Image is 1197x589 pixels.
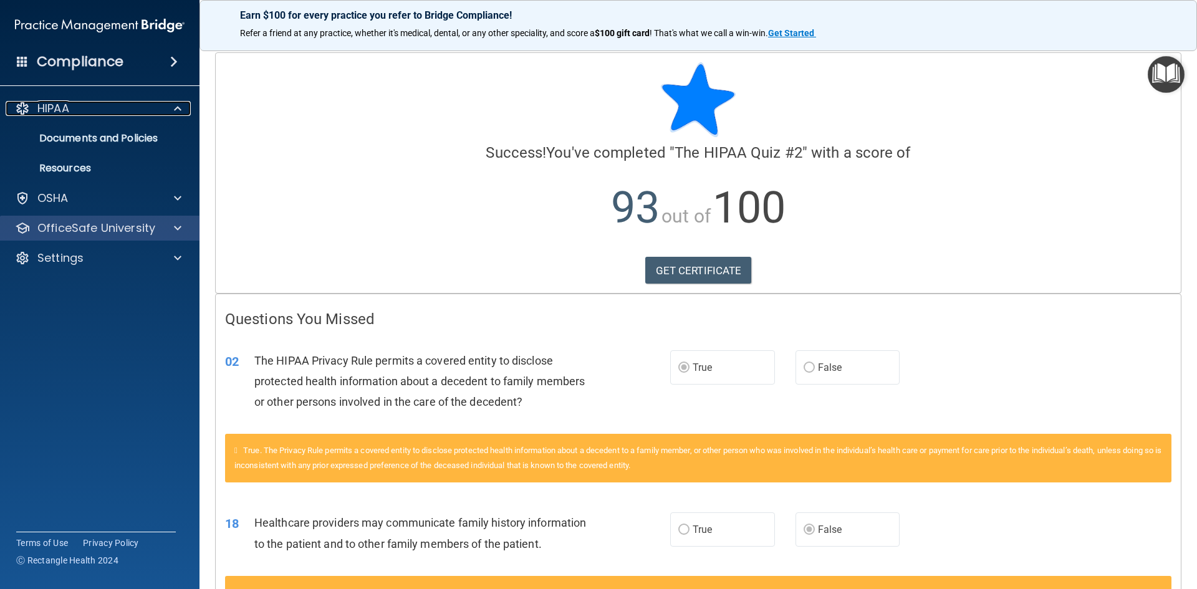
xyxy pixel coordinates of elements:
span: 02 [225,354,239,369]
span: 100 [713,182,786,233]
img: PMB logo [15,13,185,38]
span: True [693,524,712,535]
span: Ⓒ Rectangle Health 2024 [16,554,118,567]
a: Privacy Policy [83,537,139,549]
button: Open Resource Center [1148,56,1185,93]
span: False [818,362,842,373]
p: HIPAA [37,101,69,116]
input: False [804,525,815,535]
a: Settings [15,251,181,266]
h4: Compliance [37,53,123,70]
span: True. The Privacy Rule permits a covered entity to disclose protected health information about a ... [234,446,1161,470]
input: True [678,363,690,373]
span: Refer a friend at any practice, whether it's medical, dental, or any other speciality, and score a [240,28,595,38]
span: 93 [611,182,660,233]
input: False [804,363,815,373]
strong: $100 gift card [595,28,650,38]
span: The HIPAA Quiz #2 [675,144,802,161]
a: OSHA [15,191,181,206]
span: out of [661,205,711,227]
span: ! That's what we call a win-win. [650,28,768,38]
p: Settings [37,251,84,266]
a: OfficeSafe University [15,221,181,236]
input: True [678,525,690,535]
p: Documents and Policies [8,132,178,145]
img: blue-star-rounded.9d042014.png [661,62,736,137]
span: The HIPAA Privacy Rule permits a covered entity to disclose protected health information about a ... [254,354,585,408]
a: Terms of Use [16,537,68,549]
span: 18 [225,516,239,531]
h4: You've completed " " with a score of [225,145,1171,161]
a: HIPAA [15,101,181,116]
a: Get Started [768,28,816,38]
span: Healthcare providers may communicate family history information to the patient and to other famil... [254,516,586,550]
span: False [818,524,842,535]
h4: Questions You Missed [225,311,1171,327]
strong: Get Started [768,28,814,38]
p: OSHA [37,191,69,206]
span: Success! [486,144,546,161]
a: GET CERTIFICATE [645,257,752,284]
p: Earn $100 for every practice you refer to Bridge Compliance! [240,9,1156,21]
span: True [693,362,712,373]
p: OfficeSafe University [37,221,155,236]
p: Resources [8,162,178,175]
